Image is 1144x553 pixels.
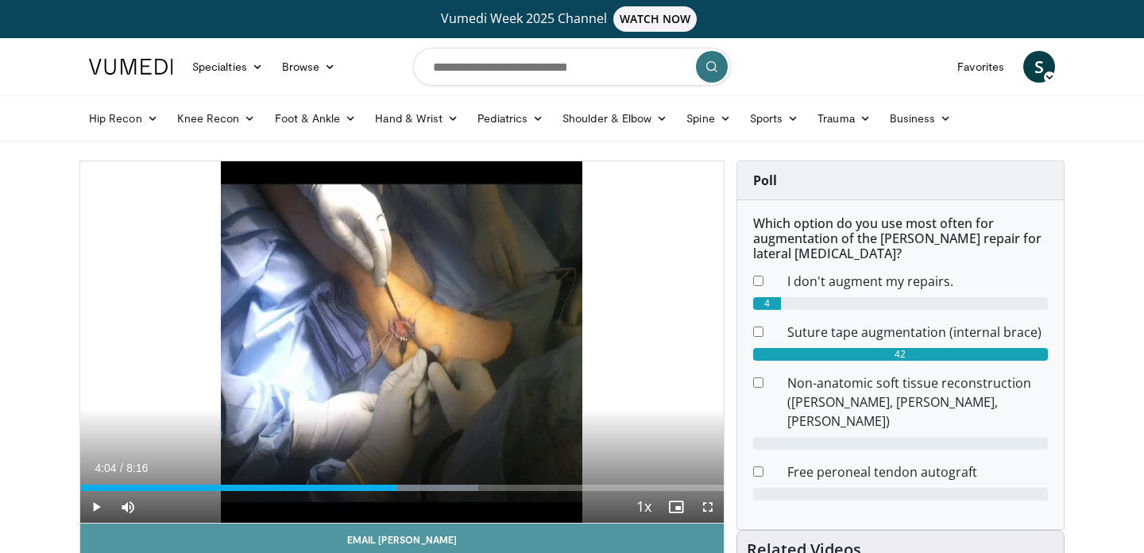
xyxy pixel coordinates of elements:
[753,172,777,189] strong: Poll
[80,485,724,491] div: Progress Bar
[775,373,1060,431] dd: Non-anatomic soft tissue reconstruction ([PERSON_NAME], [PERSON_NAME], [PERSON_NAME])
[91,6,1053,32] a: Vumedi Week 2025 ChannelWATCH NOW
[89,59,173,75] img: VuMedi Logo
[753,297,781,310] div: 4
[468,102,553,134] a: Pediatrics
[413,48,731,86] input: Search topics, interventions
[740,102,809,134] a: Sports
[79,102,168,134] a: Hip Recon
[660,491,692,523] button: Enable picture-in-picture mode
[880,102,961,134] a: Business
[753,216,1048,262] h6: Which option do you use most often for augmentation of the [PERSON_NAME] repair for lateral [MEDI...
[265,102,366,134] a: Foot & Ankle
[365,102,468,134] a: Hand & Wrist
[692,491,724,523] button: Fullscreen
[95,462,116,474] span: 4:04
[126,462,148,474] span: 8:16
[753,348,1048,361] div: 42
[775,323,1060,342] dd: Suture tape augmentation (internal brace)
[553,102,677,134] a: Shoulder & Elbow
[775,272,1060,291] dd: I don't augment my repairs.
[183,51,272,83] a: Specialties
[808,102,880,134] a: Trauma
[628,491,660,523] button: Playback Rate
[677,102,740,134] a: Spine
[168,102,265,134] a: Knee Recon
[775,462,1060,481] dd: Free peroneal tendon autograft
[112,491,144,523] button: Mute
[80,491,112,523] button: Play
[948,51,1014,83] a: Favorites
[613,6,698,32] span: WATCH NOW
[80,161,724,524] video-js: Video Player
[1023,51,1055,83] a: S
[120,462,123,474] span: /
[272,51,346,83] a: Browse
